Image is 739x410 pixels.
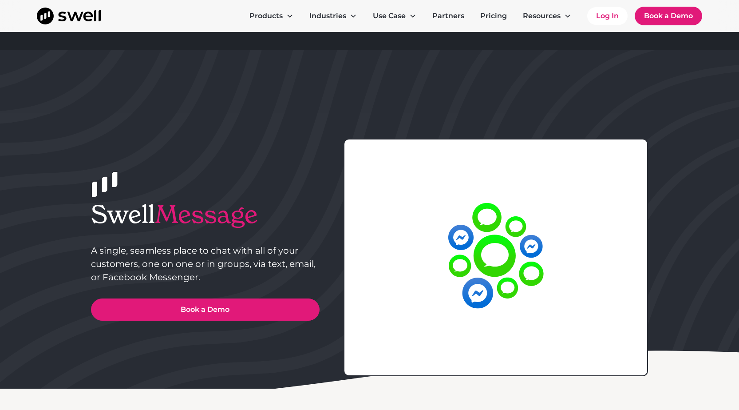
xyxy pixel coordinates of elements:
div: Industries [309,11,346,21]
div: Use Case [373,11,406,21]
div: Products [249,11,283,21]
a: Pricing [473,7,514,25]
span: Message [155,199,258,230]
p: A single, seamless place to chat with all of your customers, one on one or in groups, via text, e... [91,244,320,284]
a: Log In [587,7,628,25]
div: Products [242,7,300,25]
a: Partners [425,7,471,25]
a: Book a Demo [91,299,320,321]
div: Industries [302,7,364,25]
div: Use Case [366,7,423,25]
a: Book a Demo [635,7,702,25]
h1: Swell [91,199,320,229]
a: home [37,8,101,24]
div: Resources [516,7,578,25]
div: Resources [523,11,561,21]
